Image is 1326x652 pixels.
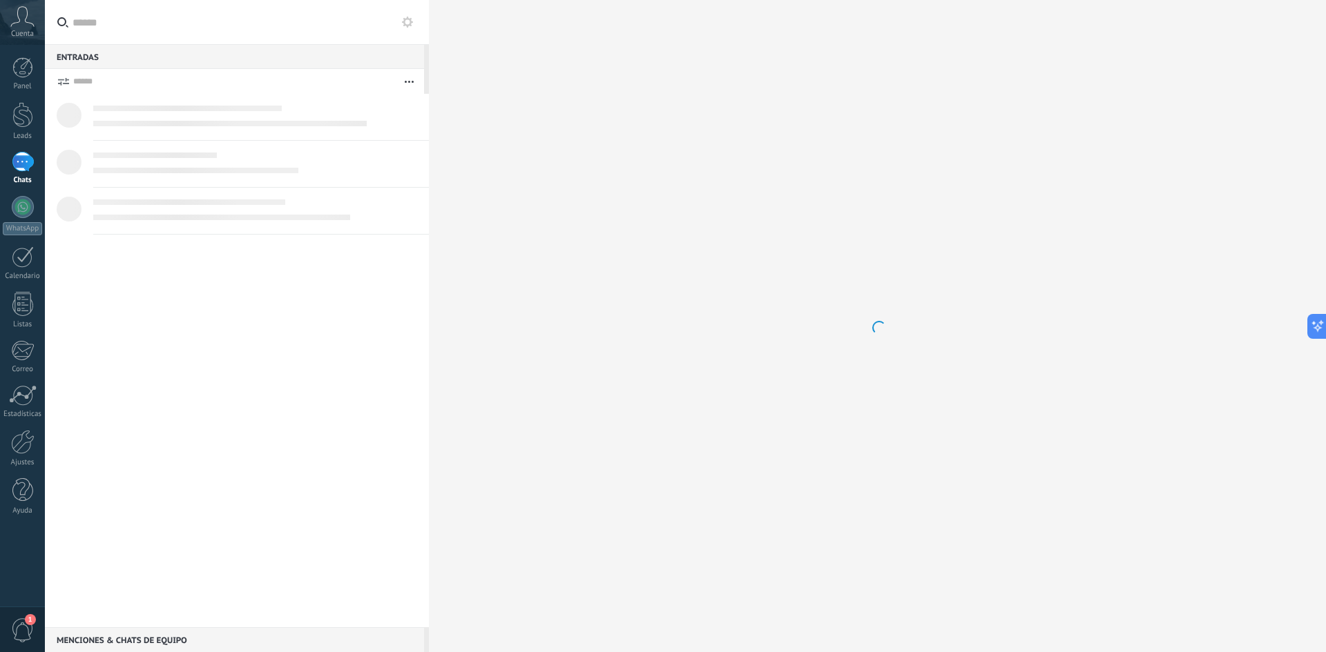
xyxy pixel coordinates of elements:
[3,365,43,374] div: Correo
[3,272,43,281] div: Calendario
[45,44,424,69] div: Entradas
[3,132,43,141] div: Leads
[45,627,424,652] div: Menciones & Chats de equipo
[3,506,43,515] div: Ayuda
[3,410,43,419] div: Estadísticas
[3,82,43,91] div: Panel
[3,176,43,185] div: Chats
[11,30,34,39] span: Cuenta
[394,69,424,94] button: Más
[25,614,36,625] span: 1
[3,458,43,467] div: Ajustes
[3,320,43,329] div: Listas
[3,222,42,235] div: WhatsApp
